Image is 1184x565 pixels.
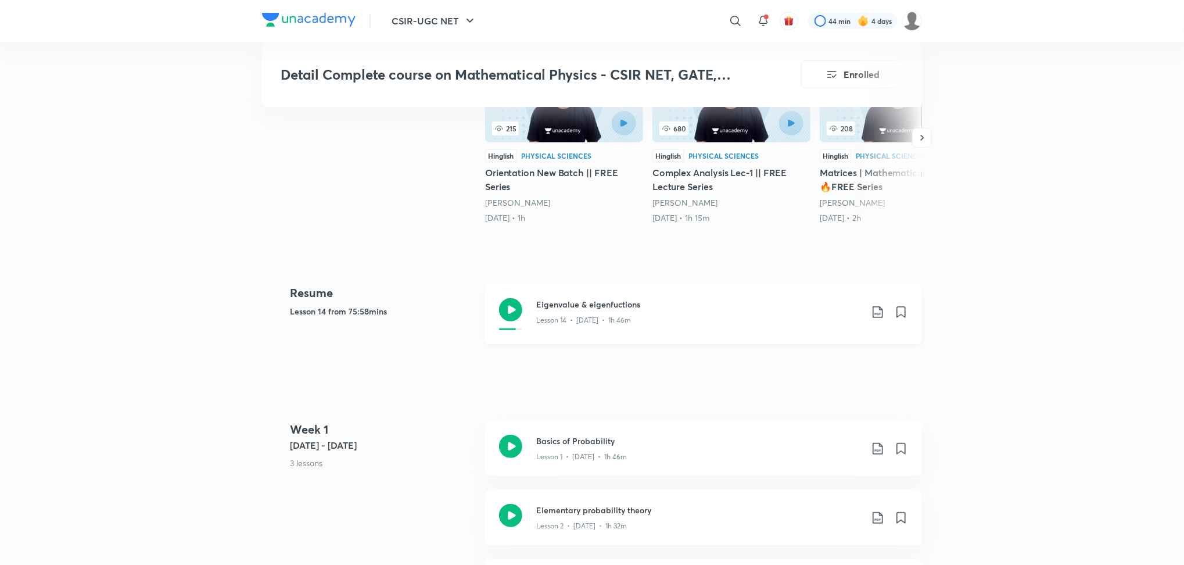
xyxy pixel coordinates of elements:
[652,197,810,209] div: Shanu Arora
[281,66,735,83] h3: Detail Complete course on Mathematical Physics - CSIR NET, GATE, TIFR, JEST, etc
[290,284,476,302] h4: Resume
[485,197,550,208] a: [PERSON_NAME]
[536,521,627,531] p: Lesson 2 • [DATE] • 1h 32m
[290,457,476,469] p: 3 lessons
[820,166,978,194] h5: Matrices | Mathematical Physics || 🔥FREE Series
[820,212,978,224] div: 29th Jun • 2h
[485,421,922,490] a: Basics of ProbabilityLesson 1 • [DATE] • 1h 46m
[536,298,862,310] h3: Eigenvalue & eigenfuctions
[820,149,851,162] div: Hinglish
[857,15,869,27] img: streak
[485,212,643,224] div: 6th Jun • 1h
[652,166,810,194] h5: Complex Analysis Lec-1 || FREE Lecture Series
[485,52,643,224] a: 215HinglishPhysical SciencesOrientation New Batch || FREE Series[PERSON_NAME][DATE] • 1h
[290,421,476,438] h4: Week 1
[820,52,978,224] a: 208HinglishPhysical SciencesMatrices | Mathematical Physics || 🔥FREE Series[PERSON_NAME][DATE] • 2h
[262,13,356,30] a: Company Logo
[784,16,794,26] img: avatar
[492,121,519,135] span: 215
[536,452,627,462] p: Lesson 1 • [DATE] • 1h 46m
[652,52,810,224] a: 680HinglishPhysical SciencesComplex Analysis Lec-1 || FREE Lecture Series[PERSON_NAME][DATE] • 1h...
[652,212,810,224] div: 22nd May • 1h 15m
[290,438,476,452] h5: [DATE] - [DATE]
[485,149,516,162] div: Hinglish
[652,197,717,208] a: [PERSON_NAME]
[652,149,684,162] div: Hinglish
[827,121,855,135] span: 208
[902,11,922,31] img: Rai Haldar
[290,305,476,317] h5: Lesson 14 from 75:58mins
[485,52,643,224] a: Orientation New Batch || FREE Series
[820,197,978,209] div: Shanu Arora
[820,52,978,224] a: Matrices | Mathematical Physics || 🔥FREE Series
[536,435,862,447] h3: Basics of Probability
[485,197,643,209] div: Shanu Arora
[536,315,631,326] p: Lesson 14 • [DATE] • 1h 46m
[652,52,810,224] a: Complex Analysis Lec-1 || FREE Lecture Series
[262,13,356,27] img: Company Logo
[801,60,903,88] button: Enrolled
[521,152,591,159] div: Physical Sciences
[485,166,643,194] h5: Orientation New Batch || FREE Series
[536,504,862,516] h3: Elementary probability theory
[820,197,885,208] a: [PERSON_NAME]
[485,490,922,559] a: Elementary probability theoryLesson 2 • [DATE] • 1h 32m
[780,12,798,30] button: avatar
[659,121,688,135] span: 680
[688,152,759,159] div: Physical Sciences
[385,9,484,33] button: CSIR-UGC NET
[485,284,922,358] a: Eigenvalue & eigenfuctionsLesson 14 • [DATE] • 1h 46m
